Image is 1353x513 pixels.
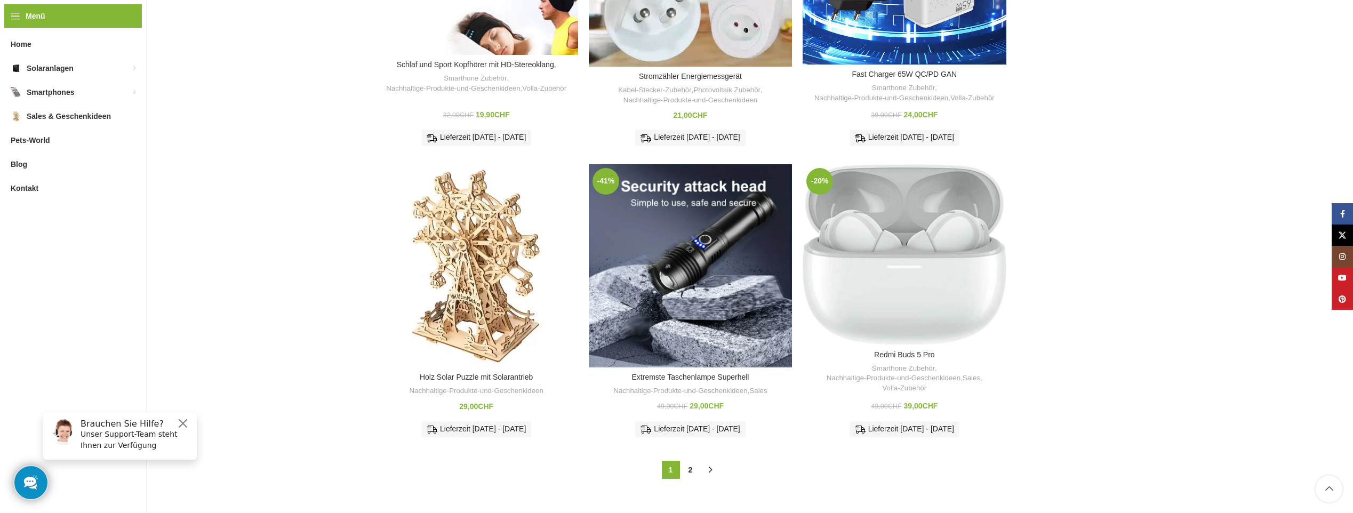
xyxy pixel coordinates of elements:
[589,164,792,367] a: Extremste Taschenlampe Superhell
[142,13,155,26] button: Close
[904,402,938,410] bdi: 39,00
[639,72,742,81] a: Stromzähler Energiemessgerät
[871,403,901,410] bdi: 49,00
[852,70,957,78] a: Fast Charger 65W QC/PD GAN
[27,107,111,126] span: Sales & Geschenkideen
[444,74,507,84] a: Smarthone Zubehör
[803,164,1006,345] a: Redmi Buds 5 Pro
[674,403,687,410] span: CHF
[827,373,960,383] a: Nachhaltige-Produkte-und-Geschenkideen
[693,85,760,95] a: Photovoltaik Zubehör
[11,63,21,74] img: Solaranlagen
[594,386,787,396] div: ,
[459,402,493,411] bdi: 29,00
[594,85,787,105] div: , ,
[1332,225,1353,246] a: X Social Link
[1332,246,1353,267] a: Instagram Social Link
[11,131,50,150] span: Pets-World
[872,83,935,93] a: Smarthone Zubehör
[11,111,21,122] img: Sales & Geschenkideen
[410,386,543,396] a: Nachhaltige-Produkte-und-Geschenkideen
[682,461,700,479] a: Seite 2
[806,168,833,195] span: -20%
[386,84,520,94] a: Nachhaltige-Produkte-und-Geschenkideen
[749,386,767,396] a: Sales
[690,402,724,410] bdi: 29,00
[950,93,995,103] a: Volla-Zubehör
[923,110,938,119] span: CHF
[1332,203,1353,225] a: Facebook Social Link
[421,421,531,437] div: Lieferzeit [DATE] - [DATE]
[443,111,474,119] bdi: 32,00
[904,110,938,119] bdi: 24,00
[375,164,578,367] a: Holz Solar Puzzle mit Solarantrieb
[808,83,1000,103] div: , ,
[871,111,901,119] bdi: 39,00
[618,85,691,95] a: Kabel-Stecker-Zubehör
[882,383,926,394] a: Volla-Zubehör
[46,15,156,25] h6: Brauchen Sie Hilfe?
[701,461,719,479] a: →
[635,130,745,146] div: Lieferzeit [DATE] - [DATE]
[11,87,21,98] img: Smartphones
[888,111,902,119] span: CHF
[478,402,493,411] span: CHF
[662,461,680,479] span: Seite 1
[708,402,724,410] span: CHF
[476,110,510,119] bdi: 19,90
[814,93,948,103] a: Nachhaltige-Produkte-und-Geschenkideen
[613,386,747,396] a: Nachhaltige-Produkte-und-Geschenkideen
[420,373,533,381] a: Holz Solar Puzzle mit Solarantrieb
[923,402,938,410] span: CHF
[375,461,1006,479] nav: Produkt-Seitennummerierung
[872,364,935,374] a: Smarthone Zubehör
[888,403,902,410] span: CHF
[397,60,556,69] a: Schlaf und Sport Kopfhörer mit HD-Stereoklang,
[460,111,474,119] span: CHF
[11,155,27,174] span: Blog
[674,111,708,119] bdi: 21,00
[27,83,74,102] span: Smartphones
[850,130,959,146] div: Lieferzeit [DATE] - [DATE]
[26,10,45,22] span: Menü
[850,421,959,437] div: Lieferzeit [DATE] - [DATE]
[593,168,619,195] span: -41%
[635,421,745,437] div: Lieferzeit [DATE] - [DATE]
[963,373,980,383] a: Sales
[1332,267,1353,288] a: YouTube Social Link
[657,403,687,410] bdi: 49,00
[15,15,42,42] img: Customer service
[522,84,566,94] a: Volla-Zubehör
[1332,288,1353,310] a: Pinterest Social Link
[421,130,531,146] div: Lieferzeit [DATE] - [DATE]
[874,350,935,359] a: Redmi Buds 5 Pro
[11,35,31,54] span: Home
[632,373,749,381] a: Extremste Taschenlampe Superhell
[623,95,757,106] a: Nachhaltige-Produkte-und-Geschenkideen
[692,111,708,119] span: CHF
[494,110,510,119] span: CHF
[380,74,573,93] div: , ,
[46,25,156,47] p: Unser Support-Team steht Ihnen zur Verfügung
[11,179,38,198] span: Kontakt
[27,59,74,78] span: Solaranlagen
[1316,476,1342,502] a: Scroll to top button
[808,364,1000,394] div: , , ,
